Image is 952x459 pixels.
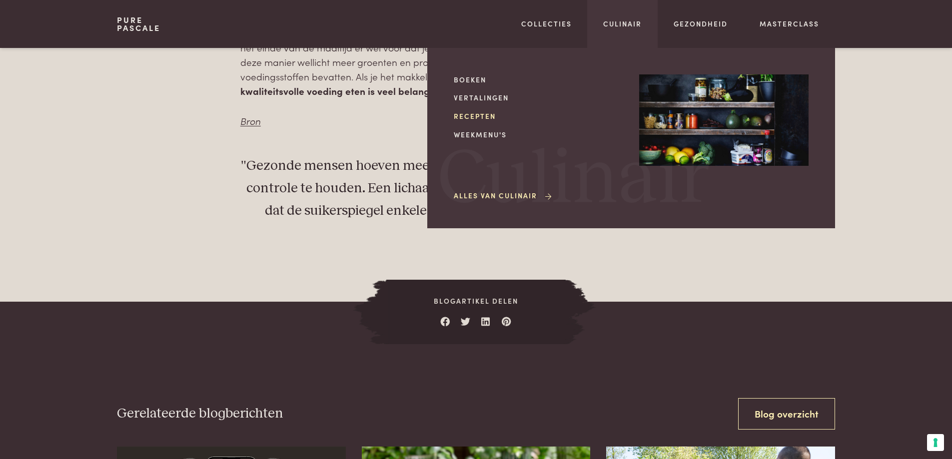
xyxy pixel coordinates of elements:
[117,16,160,32] a: PurePascale
[454,92,623,103] a: Vertalingen
[240,26,712,98] p: Maar omdat proteïnen, vetten en vezelrijke voeding trager verteren, zorgt het eten van koolhydrat...
[454,74,623,85] a: Boeken
[454,190,553,201] a: Alles van Culinair
[738,398,835,430] a: Blog overzicht
[454,111,623,121] a: Recepten
[603,18,642,29] a: Culinair
[386,296,566,306] span: Blogartikel delen
[927,434,944,451] button: Uw voorkeuren voor toestemming voor trackingtechnologieën
[639,74,809,166] img: Culinair
[240,114,261,127] a: Bron
[117,405,283,423] h3: Gerelateerde blogberichten
[521,18,572,29] a: Collecties
[240,69,657,97] strong: maar veel groenten en kwaliteitsvolle voeding eten is veel belangrijker dan de volgorde waarin je...
[454,129,623,140] a: Weekmenu's
[240,155,712,222] div: "Gezonde mensen hoeven meestal hun suikerspiegel niet op die manier onder controle te houden. Een...
[438,141,710,218] span: Culinair
[674,18,728,29] a: Gezondheid
[760,18,819,29] a: Masterclass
